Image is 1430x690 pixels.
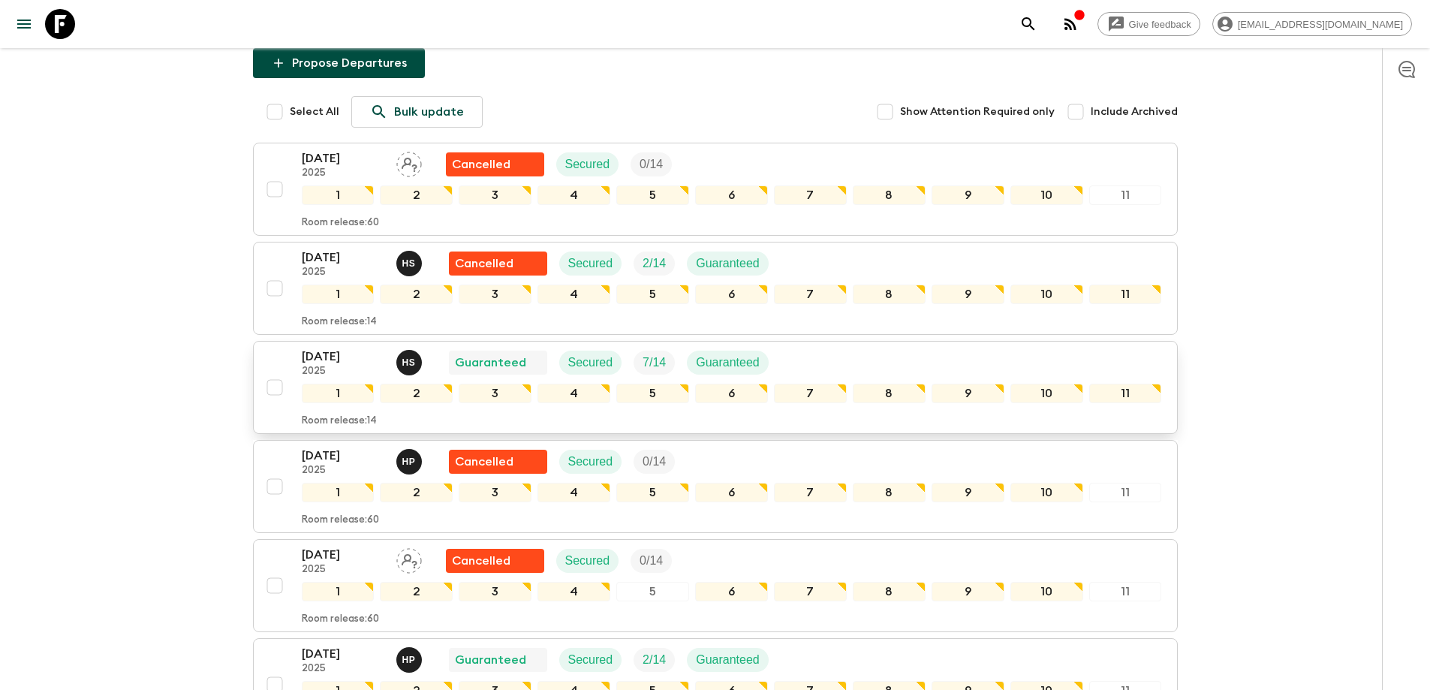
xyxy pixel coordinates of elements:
div: 4 [537,185,610,205]
div: 2 [380,483,453,502]
p: [DATE] [302,645,384,663]
p: 2 / 14 [643,255,666,273]
div: Flash Pack cancellation [449,450,547,474]
div: 5 [616,483,689,502]
span: Include Archived [1091,104,1178,119]
div: 3 [459,483,531,502]
div: 4 [537,483,610,502]
div: Secured [559,450,622,474]
div: 5 [616,285,689,304]
div: 7 [774,285,847,304]
p: Cancelled [455,453,513,471]
p: Cancelled [452,155,510,173]
p: 0 / 14 [640,552,663,570]
div: Secured [559,648,622,672]
div: 8 [853,185,926,205]
div: 9 [932,185,1004,205]
div: Flash Pack cancellation [449,252,547,276]
p: Room release: 14 [302,316,377,328]
div: 7 [774,185,847,205]
p: Guaranteed [696,651,760,669]
div: 6 [695,582,768,601]
span: Assign pack leader [396,553,422,565]
div: 1 [302,185,375,205]
div: 2 [380,582,453,601]
button: HS [396,350,425,375]
p: 2025 [302,564,384,576]
div: Trip Fill [634,351,675,375]
p: Guaranteed [455,354,526,372]
div: 11 [1089,483,1162,502]
p: Guaranteed [696,255,760,273]
div: 4 [537,582,610,601]
p: Secured [568,453,613,471]
div: 3 [459,285,531,304]
p: Guaranteed [696,354,760,372]
p: 2 / 14 [643,651,666,669]
button: [DATE]2025Heng PringRathanaFlash Pack cancellationSecuredTrip Fill1234567891011Room release:60 [253,440,1178,533]
div: 7 [774,384,847,403]
div: Secured [559,252,622,276]
p: [DATE] [302,546,384,564]
div: 5 [616,185,689,205]
div: 6 [695,384,768,403]
button: search adventures [1013,9,1043,39]
div: 4 [537,384,610,403]
p: [DATE] [302,249,384,267]
button: [DATE]2025Hong SarouFlash Pack cancellationSecuredTrip FillGuaranteed1234567891011Room release:14 [253,242,1178,335]
span: Select All [290,104,339,119]
a: Bulk update [351,96,483,128]
p: 0 / 14 [643,453,666,471]
div: 8 [853,483,926,502]
div: 1 [302,285,375,304]
div: [EMAIL_ADDRESS][DOMAIN_NAME] [1212,12,1412,36]
div: Trip Fill [631,152,672,176]
button: [DATE]2025Hong SarouGuaranteedSecuredTrip FillGuaranteed1234567891011Room release:14 [253,341,1178,434]
div: 10 [1010,185,1083,205]
div: 10 [1010,483,1083,502]
div: Flash Pack cancellation [446,549,544,573]
span: Assign pack leader [396,156,422,168]
div: 8 [853,384,926,403]
div: 11 [1089,582,1162,601]
p: Guaranteed [455,651,526,669]
button: menu [9,9,39,39]
p: Bulk update [394,103,464,121]
p: H P [402,654,416,666]
div: Trip Fill [631,549,672,573]
div: 11 [1089,285,1162,304]
div: 1 [302,582,375,601]
span: Give feedback [1121,19,1200,30]
button: [DATE]2025Assign pack leaderFlash Pack cancellationSecuredTrip Fill1234567891011Room release:60 [253,143,1178,236]
div: 2 [380,384,453,403]
div: Trip Fill [634,450,675,474]
span: Hong Sarou [396,255,425,267]
div: Secured [559,351,622,375]
div: 9 [932,582,1004,601]
div: 9 [932,285,1004,304]
p: 7 / 14 [643,354,666,372]
div: 3 [459,185,531,205]
button: Propose Departures [253,48,425,78]
p: 2025 [302,167,384,179]
p: Secured [565,552,610,570]
div: 6 [695,483,768,502]
p: H S [402,258,416,270]
div: 10 [1010,582,1083,601]
div: 7 [774,582,847,601]
p: [DATE] [302,348,384,366]
div: 6 [695,185,768,205]
p: 2025 [302,663,384,675]
span: Heng PringRathana [396,652,425,664]
div: 4 [537,285,610,304]
div: 11 [1089,384,1162,403]
div: 3 [459,582,531,601]
p: Room release: 60 [302,217,379,229]
button: HS [396,251,425,276]
p: 2025 [302,267,384,279]
span: Hong Sarou [396,354,425,366]
div: Flash Pack cancellation [446,152,544,176]
div: 2 [380,185,453,205]
a: Give feedback [1097,12,1200,36]
p: Room release: 60 [302,514,379,526]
